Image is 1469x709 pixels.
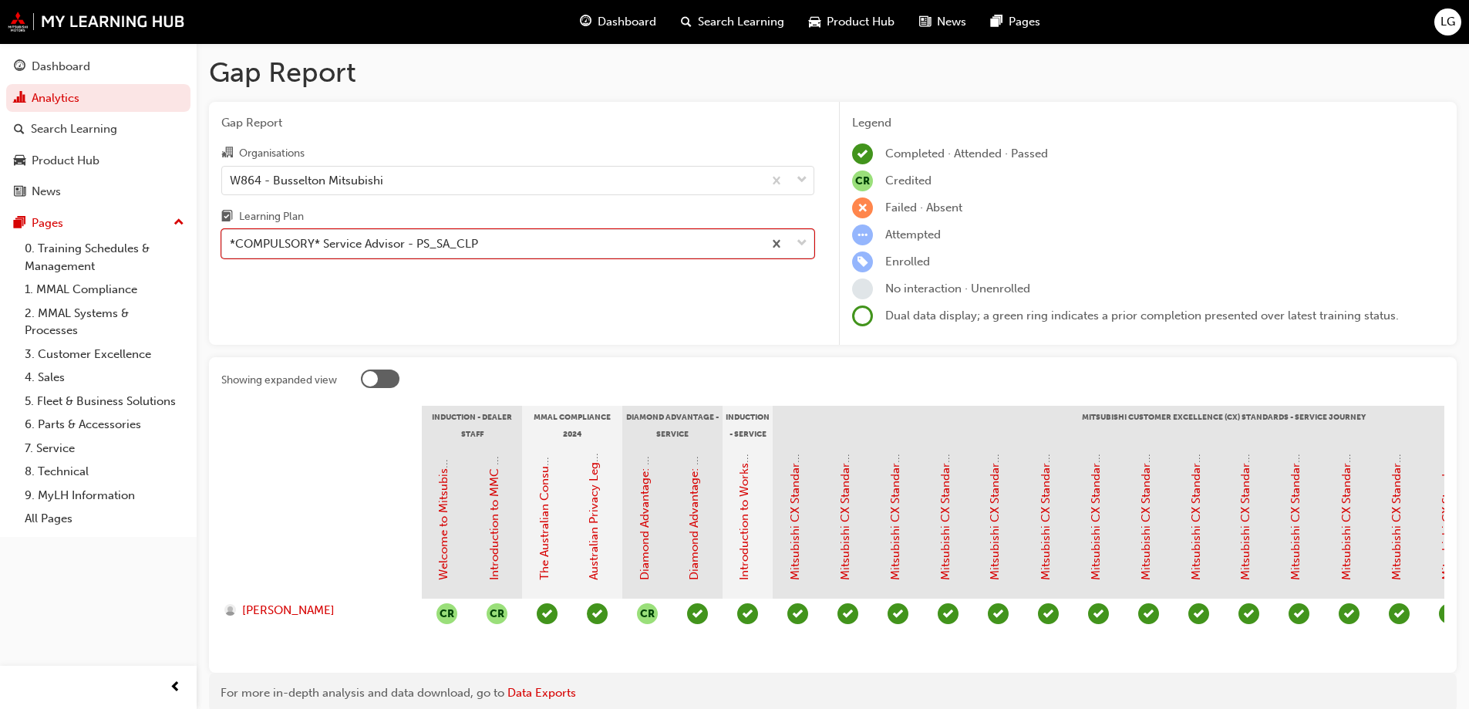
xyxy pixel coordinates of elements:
span: pages-icon [991,12,1002,32]
a: news-iconNews [907,6,979,38]
button: Pages [6,209,190,238]
span: news-icon [919,12,931,32]
div: Induction - Dealer Staff [422,406,522,444]
span: No interaction · Unenrolled [885,282,1030,295]
span: learningRecordVerb_PASS-icon [1138,603,1159,624]
span: search-icon [681,12,692,32]
button: null-icon [436,603,457,624]
span: car-icon [809,12,820,32]
a: 7. Service [19,437,190,461]
span: Failed · Absent [885,201,962,214]
div: W864 - Busselton Mitsubishi [230,171,383,189]
a: Diamond Advantage: Service Training [688,380,702,580]
span: learningRecordVerb_PASS-icon [938,603,959,624]
button: null-icon [637,603,658,624]
span: learningRecordVerb_PASS-icon [537,603,558,624]
span: chart-icon [14,92,25,106]
a: 3. Customer Excellence [19,343,190,366]
span: down-icon [797,170,807,191]
div: Search Learning [31,120,117,138]
span: news-icon [14,185,25,199]
div: Product Hub [32,152,99,170]
div: *COMPULSORY* Service Advisor - PS_SA_CLP [230,235,478,253]
span: learningRecordVerb_PASS-icon [787,603,808,624]
span: Product Hub [827,13,895,31]
button: null-icon [487,603,507,624]
span: guage-icon [580,12,591,32]
span: learningRecordVerb_PASS-icon [1389,603,1410,624]
a: Dashboard [6,52,190,81]
span: guage-icon [14,60,25,74]
img: mmal [8,12,185,32]
a: search-iconSearch Learning [669,6,797,38]
div: Organisations [239,146,305,161]
span: down-icon [797,234,807,254]
span: learningRecordVerb_PASS-icon [988,603,1009,624]
span: Dashboard [598,13,656,31]
div: Induction - Service Advisor [723,406,773,444]
span: learningRecordVerb_PASS-icon [837,603,858,624]
a: guage-iconDashboard [568,6,669,38]
a: 6. Parts & Accessories [19,413,190,437]
a: 1. MMAL Compliance [19,278,190,302]
a: 5. Fleet & Business Solutions [19,390,190,414]
a: News [6,177,190,206]
div: Legend [852,114,1444,132]
button: LG [1434,8,1461,35]
span: Search Learning [698,13,784,31]
a: 9. MyLH Information [19,484,190,508]
a: 0. Training Schedules & Management [19,237,190,278]
span: search-icon [14,123,25,137]
span: learningRecordVerb_ENROLL-icon [852,252,873,272]
span: learningRecordVerb_PASS-icon [1038,603,1059,624]
div: News [32,183,61,201]
span: learningRecordVerb_PASS-icon [1188,603,1209,624]
span: car-icon [14,154,25,168]
a: [PERSON_NAME] [224,602,407,620]
span: learningRecordVerb_PASS-icon [888,603,908,624]
span: learningRecordVerb_PASS-icon [687,603,708,624]
div: Pages [32,214,63,232]
span: News [937,13,966,31]
a: pages-iconPages [979,6,1053,38]
span: organisation-icon [221,147,233,160]
div: Dashboard [32,58,90,76]
span: Pages [1009,13,1040,31]
span: learningRecordVerb_ATTEMPT-icon [852,225,873,245]
a: 8. Technical [19,460,190,484]
button: DashboardAnalyticsSearch LearningProduct HubNews [6,49,190,209]
span: learningRecordVerb_PASS-icon [1439,603,1460,624]
a: All Pages [19,507,190,531]
div: MMAL Compliance 2024 [522,406,622,444]
span: prev-icon [170,678,181,697]
span: learningplan-icon [221,211,233,225]
span: learningRecordVerb_PASS-icon [737,603,758,624]
a: Data Exports [507,686,576,700]
a: 2. MMAL Systems & Processes [19,302,190,343]
span: LG [1440,13,1455,31]
span: pages-icon [14,217,25,231]
span: Completed · Attended · Passed [885,147,1048,160]
div: For more in-depth analysis and data download, go to [221,684,1445,702]
span: learningRecordVerb_PASS-icon [587,603,608,624]
h1: Gap Report [209,56,1457,89]
span: learningRecordVerb_NONE-icon [852,279,873,299]
div: Diamond Advantage - Service [622,406,723,444]
a: Analytics [6,84,190,113]
span: Gap Report [221,114,814,132]
a: 4. Sales [19,366,190,390]
a: Diamond Advantage: Fundamentals [638,390,652,580]
span: up-icon [174,213,184,233]
div: Learning Plan [239,209,304,225]
span: Credited [885,174,932,187]
span: learningRecordVerb_PASS-icon [1088,603,1109,624]
span: null-icon [852,170,873,191]
span: [PERSON_NAME] [242,602,335,620]
span: learningRecordVerb_PASS-icon [1289,603,1309,624]
a: car-iconProduct Hub [797,6,907,38]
